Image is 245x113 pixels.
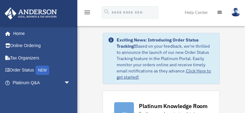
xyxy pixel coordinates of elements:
img: Anderson Advisors Platinum Portal [3,7,59,20]
a: Platinum Q&Aarrow_drop_down [4,76,80,89]
a: Order StatusNEW [4,64,80,77]
a: Digital Productsarrow_drop_down [4,89,80,101]
a: menu [84,11,91,16]
div: Based on your feedback, we're thrilled to announce the launch of our new Order Status Tracking fe... [117,37,214,80]
div: NEW [36,66,49,75]
i: search [103,8,110,15]
img: User Pic [231,8,240,17]
a: Tax Organizers [4,52,80,64]
span: arrow_drop_down [64,76,76,89]
a: Online Ordering [4,40,80,52]
a: Click Here to get started! [117,68,211,80]
a: Home [4,27,76,40]
strong: Exciting News: Introducing Order Status Tracking! [117,37,199,49]
span: arrow_drop_down [64,89,76,102]
i: menu [84,9,91,16]
div: Platinum Knowledge Room [139,102,208,110]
